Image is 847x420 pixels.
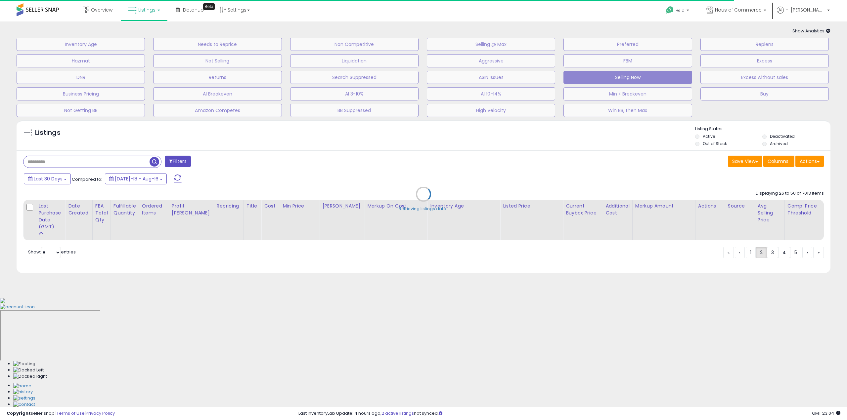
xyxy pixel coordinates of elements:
button: Excess without sales [700,71,829,84]
div: Retrieving listings data.. [399,206,448,211]
button: Not Getting BB [17,104,145,117]
span: Overview [91,7,112,13]
span: DataHub [183,7,204,13]
button: Selling Now [563,71,692,84]
button: Search Suppressed [290,71,419,84]
button: DNR [17,71,145,84]
button: Non Competitive [290,38,419,51]
button: Not Selling [153,54,282,67]
button: High Velocity [427,104,555,117]
a: Hi [PERSON_NAME] [777,7,830,21]
a: Help [661,1,696,21]
button: Aggressive [427,54,555,67]
button: AI Breakeven [153,87,282,100]
button: ASIN Issues [427,71,555,84]
button: Replens [700,38,829,51]
button: Liquidation [290,54,419,67]
img: Docked Right [13,373,47,380]
img: Home [13,383,31,389]
img: Settings [13,395,35,401]
button: Buy [700,87,829,100]
span: Show Analytics [792,28,830,34]
button: AI 10-14% [427,87,555,100]
div: Tooltip anchor [203,3,215,10]
button: AI 3-10% [290,87,419,100]
button: Hazmat [17,54,145,67]
span: Haus of Commerce [715,7,762,13]
button: Excess [700,54,829,67]
span: Hi [PERSON_NAME] [785,7,825,13]
button: Needs to Reprice [153,38,282,51]
span: Listings [138,7,156,13]
button: FBM [563,54,692,67]
button: Min < Breakeven [563,87,692,100]
img: History [13,389,33,395]
button: Win BB, then Max [563,104,692,117]
button: BB Suppressed [290,104,419,117]
img: Docked Left [13,367,44,373]
button: Amazon Competes [153,104,282,117]
button: Business Pricing [17,87,145,100]
button: Preferred [563,38,692,51]
button: Inventory Age [17,38,145,51]
span: Help [676,8,685,13]
i: Get Help [666,6,674,14]
img: Floating [13,361,35,367]
img: Contact [13,401,35,408]
button: Returns [153,71,282,84]
button: Selling @ Max [427,38,555,51]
